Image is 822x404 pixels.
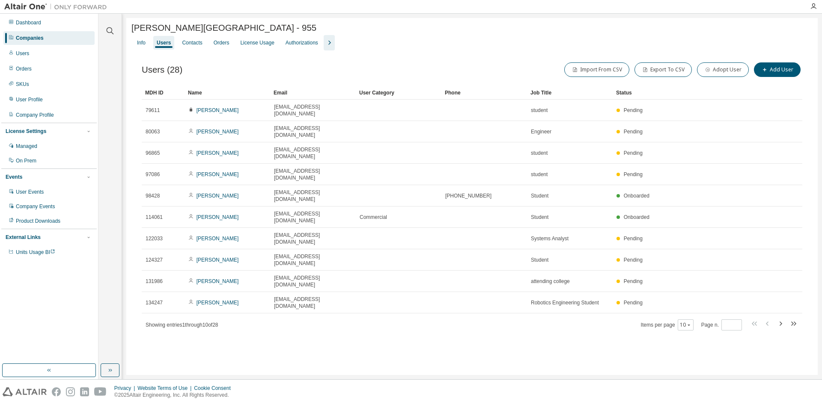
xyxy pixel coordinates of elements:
[16,96,43,103] div: User Profile
[531,192,548,199] span: Student
[701,319,742,330] span: Page n.
[182,39,202,46] div: Contacts
[16,157,36,164] div: On Prem
[624,300,643,306] span: Pending
[274,168,352,181] span: [EMAIL_ADDRESS][DOMAIN_NAME]
[137,39,146,46] div: Info
[16,218,60,224] div: Product Downloads
[240,39,274,46] div: License Usage
[274,103,352,117] span: [EMAIL_ADDRESS][DOMAIN_NAME]
[16,19,41,26] div: Dashboard
[274,274,352,288] span: [EMAIL_ADDRESS][DOMAIN_NAME]
[131,23,316,33] span: [PERSON_NAME][GEOGRAPHIC_DATA] - 955
[445,86,524,100] div: Phone
[157,39,171,46] div: Users
[754,62,801,77] button: Add User
[3,387,47,396] img: altair_logo.svg
[146,192,160,199] span: 98428
[274,210,352,224] span: [EMAIL_ADDRESS][DOMAIN_NAME]
[624,257,643,263] span: Pending
[531,171,548,178] span: student
[274,296,352,310] span: [EMAIL_ADDRESS][DOMAIN_NAME]
[66,387,75,396] img: instagram.svg
[531,235,569,242] span: Systems Analyst
[624,150,643,156] span: Pending
[4,3,111,11] img: Altair One
[16,249,55,255] span: Units Usage BI
[531,107,548,114] span: student
[16,35,44,41] div: Companies
[274,232,352,245] span: [EMAIL_ADDRESS][DOMAIN_NAME]
[188,86,267,100] div: Name
[197,236,239,242] a: [PERSON_NAME]
[145,86,181,100] div: MDH ID
[146,299,163,306] span: 134247
[6,128,46,135] div: License Settings
[6,234,41,241] div: External Links
[624,278,643,284] span: Pending
[274,253,352,267] span: [EMAIL_ADDRESS][DOMAIN_NAME]
[624,236,643,242] span: Pending
[531,150,548,156] span: student
[16,81,29,88] div: SKUs
[274,86,352,100] div: Email
[214,39,229,46] div: Orders
[624,107,643,113] span: Pending
[146,278,163,285] span: 131986
[624,214,649,220] span: Onboarded
[52,387,61,396] img: facebook.svg
[531,257,548,263] span: Student
[16,112,54,118] div: Company Profile
[197,193,239,199] a: [PERSON_NAME]
[137,385,194,392] div: Website Terms of Use
[197,171,239,177] a: [PERSON_NAME]
[114,392,236,399] p: © 2025 Altair Engineering, Inc. All Rights Reserved.
[16,143,37,150] div: Managed
[197,107,239,113] a: [PERSON_NAME]
[359,86,438,100] div: User Category
[146,107,160,114] span: 79611
[142,65,182,75] span: Users (28)
[146,128,160,135] span: 80063
[680,321,691,328] button: 10
[274,146,352,160] span: [EMAIL_ADDRESS][DOMAIN_NAME]
[197,300,239,306] a: [PERSON_NAME]
[146,171,160,178] span: 97086
[80,387,89,396] img: linkedin.svg
[16,203,55,210] div: Company Events
[624,171,643,177] span: Pending
[624,193,649,199] span: Onboarded
[197,129,239,135] a: [PERSON_NAME]
[94,387,107,396] img: youtube.svg
[197,278,239,284] a: [PERSON_NAME]
[146,150,160,156] span: 96865
[114,385,137,392] div: Privacy
[641,319,694,330] span: Items per page
[16,50,29,57] div: Users
[146,257,163,263] span: 124327
[274,189,352,203] span: [EMAIL_ADDRESS][DOMAIN_NAME]
[530,86,609,100] div: Job Title
[531,214,548,221] span: Student
[531,128,551,135] span: Engineer
[445,192,491,199] span: [PHONE_NUMBER]
[697,62,749,77] button: Adopt User
[274,125,352,139] span: [EMAIL_ADDRESS][DOMAIN_NAME]
[197,150,239,156] a: [PERSON_NAME]
[616,86,751,100] div: Status
[624,129,643,135] span: Pending
[16,189,44,195] div: User Events
[531,278,570,285] span: attending college
[197,214,239,220] a: [PERSON_NAME]
[564,62,629,77] button: Import From CSV
[146,322,218,328] span: Showing entries 1 through 10 of 28
[360,214,387,221] span: Commercial
[146,214,163,221] span: 114061
[286,39,318,46] div: Authorizations
[197,257,239,263] a: [PERSON_NAME]
[16,65,32,72] div: Orders
[531,299,599,306] span: Robotics Engineering Student
[634,62,692,77] button: Export To CSV
[146,235,163,242] span: 122033
[194,385,235,392] div: Cookie Consent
